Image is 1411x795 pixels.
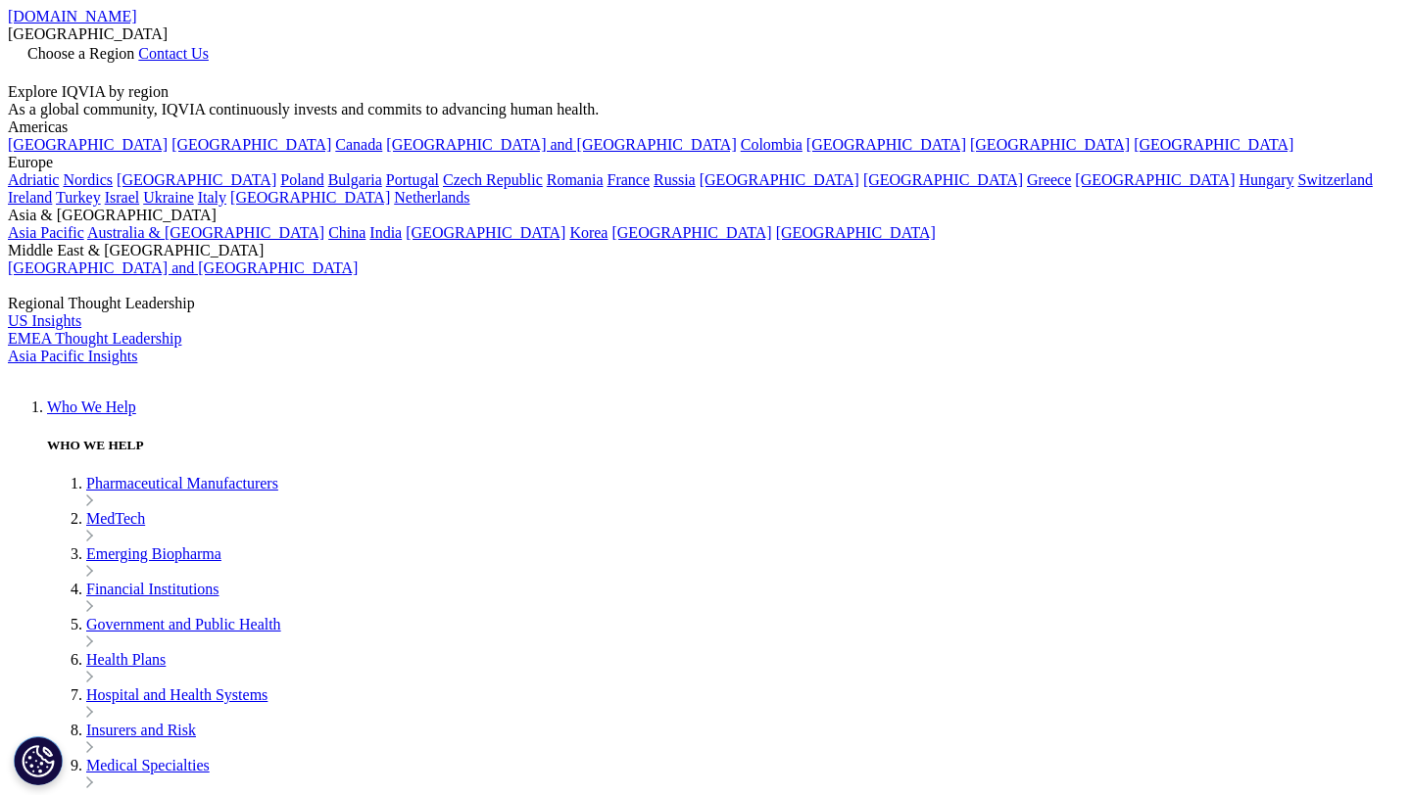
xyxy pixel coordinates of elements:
[8,207,1403,224] div: Asia & [GEOGRAPHIC_DATA]
[56,189,101,206] a: Turkey
[138,45,209,62] a: Contact Us
[63,171,113,188] a: Nordics
[86,686,268,703] a: Hospital and Health Systems
[1075,171,1235,188] a: [GEOGRAPHIC_DATA]
[8,154,1403,171] div: Europe
[86,651,166,668] a: Health Plans
[335,136,382,153] a: Canada
[406,224,565,241] a: [GEOGRAPHIC_DATA]
[198,189,226,206] a: Italy
[8,101,1403,118] div: As a global community, IQVIA continuously invests and commits to advancing human health.
[14,736,63,785] button: Cookie Settings
[86,722,196,738] a: Insurers and Risk
[143,189,194,206] a: Ukraine
[230,189,390,206] a: [GEOGRAPHIC_DATA]
[569,224,608,241] a: Korea
[8,8,137,24] a: [DOMAIN_NAME]
[47,438,1403,453] h5: WHO WE HELP
[47,398,136,415] a: Who We Help
[8,189,52,206] a: Ireland
[1297,171,1372,188] a: Switzerland
[86,475,278,491] a: Pharmaceutical Manufacturers
[171,136,331,153] a: [GEOGRAPHIC_DATA]
[8,312,81,329] a: US Insights
[806,136,966,153] a: [GEOGRAPHIC_DATA]
[608,171,651,188] a: France
[700,171,859,188] a: [GEOGRAPHIC_DATA]
[8,259,358,276] a: [GEOGRAPHIC_DATA] and [GEOGRAPHIC_DATA]
[394,189,469,206] a: Netherlands
[776,224,936,241] a: [GEOGRAPHIC_DATA]
[741,136,803,153] a: Colombia
[1027,171,1071,188] a: Greece
[8,295,1403,312] div: Regional Thought Leadership
[386,136,736,153] a: [GEOGRAPHIC_DATA] and [GEOGRAPHIC_DATA]
[8,330,181,347] a: EMEA Thought Leadership
[117,171,276,188] a: [GEOGRAPHIC_DATA]
[8,242,1403,259] div: Middle East & [GEOGRAPHIC_DATA]
[105,189,140,206] a: Israel
[443,171,543,188] a: Czech Republic
[8,348,137,364] a: Asia Pacific Insights
[654,171,696,188] a: Russia
[386,171,439,188] a: Portugal
[863,171,1023,188] a: [GEOGRAPHIC_DATA]
[8,83,1403,101] div: Explore IQVIA by region
[328,171,382,188] a: Bulgaria
[970,136,1130,153] a: [GEOGRAPHIC_DATA]
[86,545,221,562] a: Emerging Biopharma
[86,581,219,597] a: Financial Institutions
[280,171,323,188] a: Poland
[8,25,1403,43] div: [GEOGRAPHIC_DATA]
[86,757,210,773] a: Medical Specialties
[8,224,84,241] a: Asia Pacific
[328,224,365,241] a: China
[8,118,1403,136] div: Americas
[547,171,604,188] a: Romania
[8,136,168,153] a: [GEOGRAPHIC_DATA]
[86,510,145,527] a: MedTech
[1239,171,1293,188] a: Hungary
[87,224,324,241] a: Australia & [GEOGRAPHIC_DATA]
[369,224,402,241] a: India
[611,224,771,241] a: [GEOGRAPHIC_DATA]
[8,171,59,188] a: Adriatic
[1134,136,1293,153] a: [GEOGRAPHIC_DATA]
[27,45,134,62] span: Choose a Region
[86,616,281,632] a: Government and Public Health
